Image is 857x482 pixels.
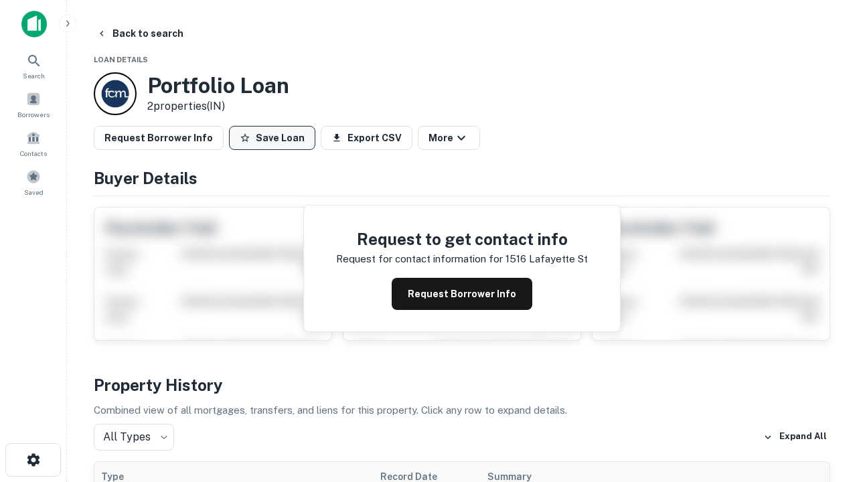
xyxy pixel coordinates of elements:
p: Combined view of all mortgages, transfers, and liens for this property. Click any row to expand d... [94,402,830,418]
span: Search [23,70,45,81]
span: Loan Details [94,56,148,64]
p: Request for contact information for [336,251,503,267]
h4: Buyer Details [94,166,830,190]
span: Borrowers [17,109,50,120]
span: Saved [24,187,44,197]
h4: Property History [94,373,830,397]
p: 1516 lafayette st [505,251,588,267]
button: Request Borrower Info [392,278,532,310]
button: More [418,126,480,150]
h3: Portfolio Loan [147,73,289,98]
iframe: Chat Widget [790,375,857,439]
a: Saved [4,164,63,200]
a: Borrowers [4,86,63,123]
button: Request Borrower Info [94,126,224,150]
span: Contacts [20,148,47,159]
img: capitalize-icon.png [21,11,47,37]
div: All Types [94,424,174,451]
button: Expand All [760,427,830,447]
button: Export CSV [321,126,412,150]
a: Search [4,48,63,84]
h4: Request to get contact info [336,227,588,251]
button: Back to search [91,21,189,46]
p: 2 properties (IN) [147,98,289,114]
a: Contacts [4,125,63,161]
button: Save Loan [229,126,315,150]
